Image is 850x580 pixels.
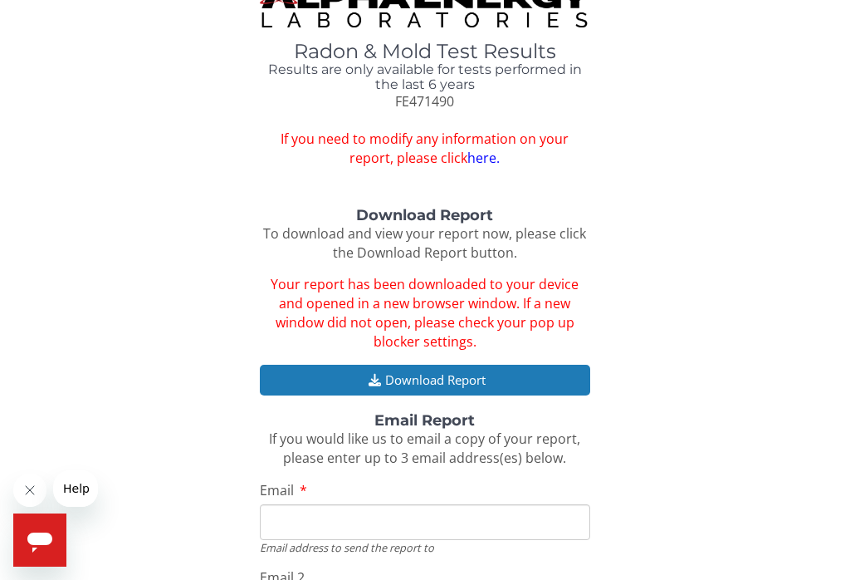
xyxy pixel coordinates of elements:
strong: Download Report [356,206,493,224]
iframe: Close message [13,474,46,507]
span: To download and view your report now, please click the Download Report button. [263,224,586,262]
h4: Results are only available for tests performed in the last 6 years [260,62,590,91]
span: FE471490 [395,92,454,111]
strong: Email Report [374,411,475,430]
span: Email [260,481,294,499]
h1: Radon & Mold Test Results [260,41,590,62]
span: Your report has been downloaded to your device and opened in a new browser window. If a new windo... [271,275,579,351]
iframe: Message from company [53,470,98,507]
iframe: Button to launch messaging window [13,514,66,567]
a: here. [467,149,500,167]
div: Email address to send the report to [260,540,590,555]
span: If you need to modify any information on your report, please click [260,130,590,168]
span: If you would like us to email a copy of your report, please enter up to 3 email address(es) below. [269,430,580,467]
button: Download Report [260,365,590,396]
